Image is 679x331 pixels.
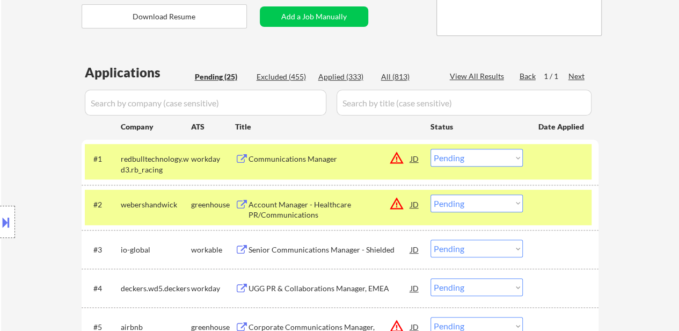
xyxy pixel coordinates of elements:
[450,71,507,82] div: View All Results
[410,195,420,214] div: JD
[389,150,404,165] button: warning_amber
[249,199,411,220] div: Account Manager - Healthcare PR/Communications
[430,117,523,136] div: Status
[235,121,420,132] div: Title
[257,71,310,82] div: Excluded (455)
[410,278,420,298] div: JD
[191,154,235,164] div: workday
[191,283,235,294] div: workday
[318,71,372,82] div: Applied (333)
[544,71,568,82] div: 1 / 1
[337,90,592,116] input: Search by title (case sensitive)
[389,196,404,211] button: warning_amber
[538,121,586,132] div: Date Applied
[191,121,235,132] div: ATS
[520,71,537,82] div: Back
[249,154,411,164] div: Communications Manager
[191,199,235,210] div: greenhouse
[82,4,247,28] button: Download Resume
[85,90,326,116] input: Search by company (case sensitive)
[410,240,420,259] div: JD
[249,283,411,294] div: UGG PR & Collaborations Manager, EMEA
[381,71,435,82] div: All (813)
[410,149,420,168] div: JD
[191,244,235,255] div: workable
[568,71,586,82] div: Next
[195,71,249,82] div: Pending (25)
[260,6,368,27] button: Add a Job Manually
[249,244,411,255] div: Senior Communications Manager - Shielded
